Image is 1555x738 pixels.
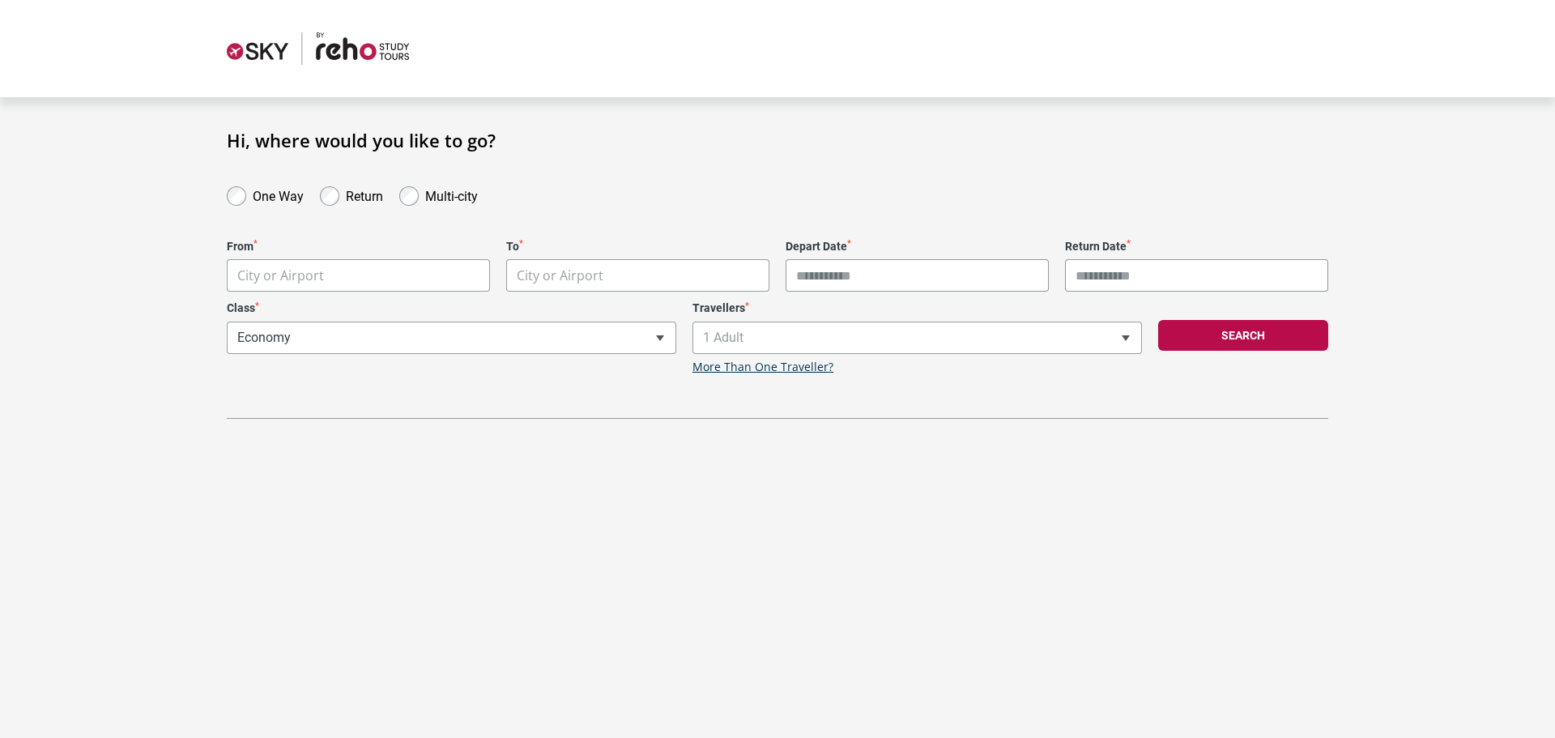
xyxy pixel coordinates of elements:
[228,260,489,292] span: City or Airport
[692,322,1142,354] span: 1 Adult
[692,301,1142,315] label: Travellers
[692,360,833,374] a: More Than One Traveller?
[425,185,478,204] label: Multi-city
[1065,240,1328,254] label: Return Date
[227,259,490,292] span: City or Airport
[506,259,769,292] span: City or Airport
[227,301,676,315] label: Class
[237,267,324,284] span: City or Airport
[227,130,1328,151] h1: Hi, where would you like to go?
[1158,320,1328,351] button: Search
[253,185,304,204] label: One Way
[228,322,675,353] span: Economy
[506,240,769,254] label: To
[507,260,769,292] span: City or Airport
[227,240,490,254] label: From
[693,322,1141,353] span: 1 Adult
[227,322,676,354] span: Economy
[517,267,603,284] span: City or Airport
[346,185,383,204] label: Return
[786,240,1049,254] label: Depart Date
